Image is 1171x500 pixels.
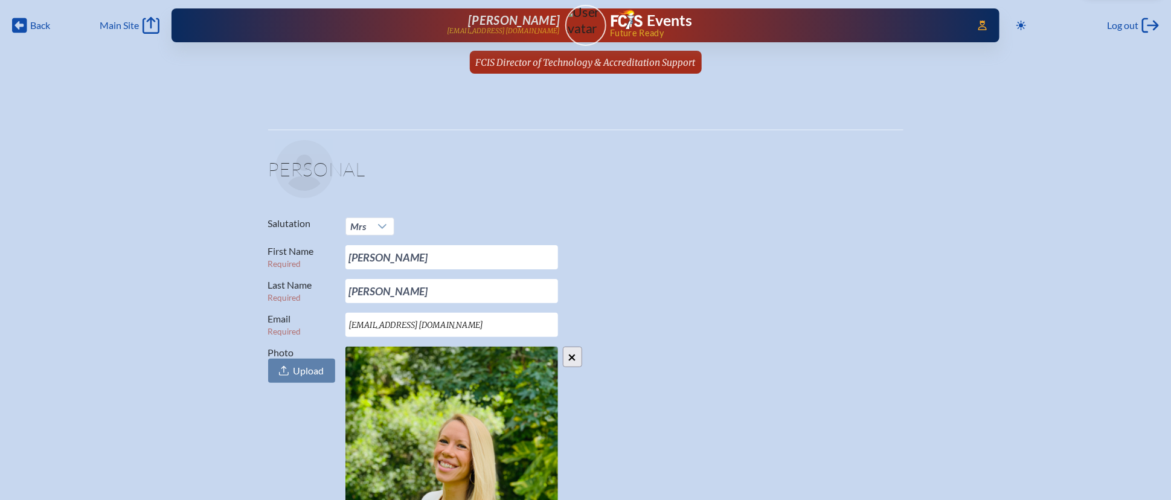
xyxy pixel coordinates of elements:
[100,17,159,34] a: Main Site
[346,218,371,235] span: Mrs.
[1108,19,1139,31] span: Log out
[268,217,336,229] label: Salutation
[268,293,301,303] span: Required
[294,365,324,377] span: Upload
[30,19,50,31] span: Back
[100,19,139,31] span: Main Site
[268,327,301,336] span: Required
[268,259,301,269] span: Required
[611,10,961,37] div: FCIS Events — Future ready
[611,10,643,29] img: Florida Council of Independent Schools
[471,51,701,74] a: FCIS Director of Technology & Accreditation Support
[563,347,582,367] input: ×
[647,13,693,28] h1: Events
[268,279,336,303] label: Last Name
[268,347,336,383] label: Photo
[476,57,696,68] span: FCIS Director of Technology & Accreditation Support
[351,220,367,232] span: Mrs
[268,313,336,337] label: Email
[268,159,903,188] h1: Personal
[268,245,336,269] label: First Name
[611,10,693,31] a: FCIS LogoEvents
[610,29,961,37] span: Future Ready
